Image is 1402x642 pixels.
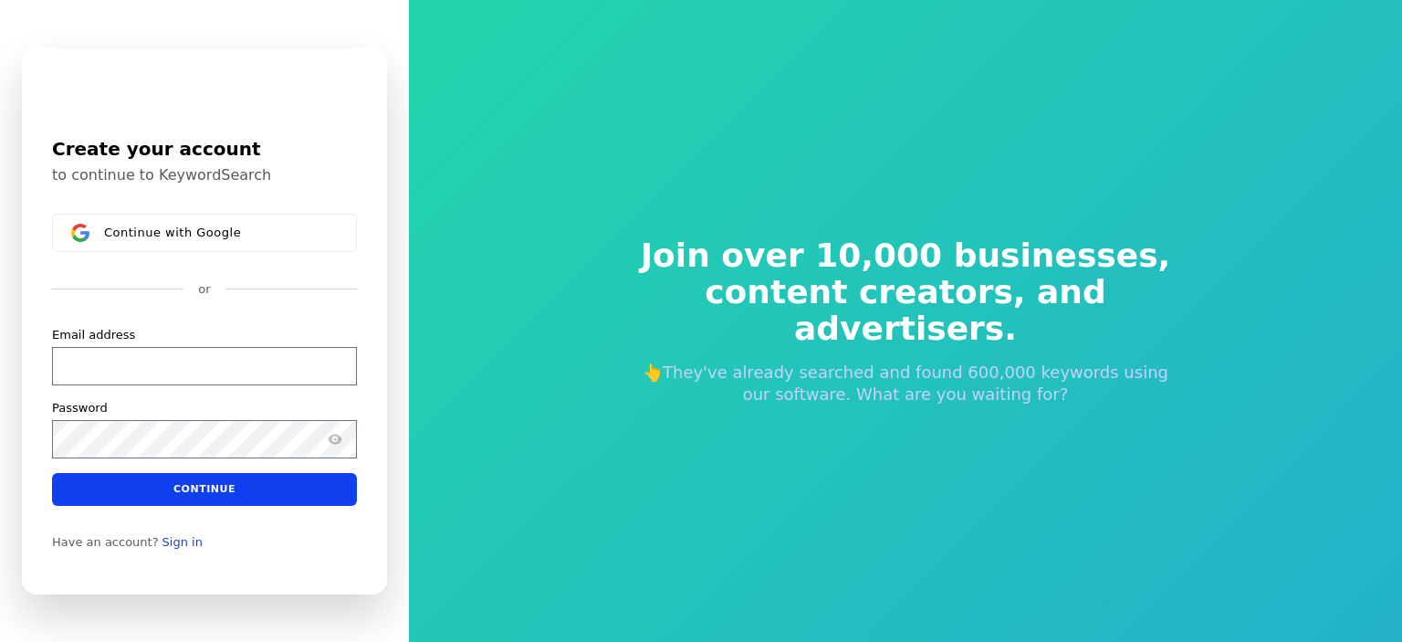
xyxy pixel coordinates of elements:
[104,225,241,239] span: Continue with Google
[628,362,1183,405] p: 👆They've already searched and found 600,000 keywords using our software. What are you waiting for?
[52,399,108,416] label: Password
[71,224,89,242] img: Sign in with Google
[52,326,135,342] label: Email address
[52,534,159,549] span: Have an account?
[52,472,357,505] button: Continue
[628,274,1183,347] span: content creators, and advertisers.
[198,281,210,298] p: or
[162,534,203,549] a: Sign in
[628,237,1183,274] span: Join over 10,000 businesses,
[324,427,346,449] button: Show password
[52,135,357,163] h1: Create your account
[52,214,357,252] button: Sign in with GoogleContinue with Google
[52,166,357,184] p: to continue to KeywordSearch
